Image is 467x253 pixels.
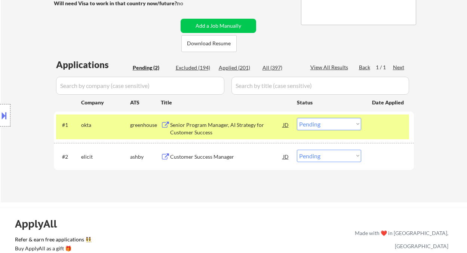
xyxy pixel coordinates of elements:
div: JD [282,150,290,163]
div: Applied (201) [219,64,256,71]
div: greenhouse [130,121,161,129]
div: Customer Success Manager [170,153,283,161]
input: Search by company (case sensitive) [56,77,224,95]
div: JD [282,118,290,131]
div: ashby [130,153,161,161]
div: Senior Program Manager, AI Strategy for Customer Success [170,121,283,136]
div: Excluded (194) [176,64,213,71]
div: Buy ApplyAll as a gift 🎁 [15,246,90,251]
div: ATS [130,99,161,106]
button: Add a Job Manually [181,19,256,33]
div: Title [161,99,290,106]
div: Date Applied [372,99,405,106]
div: Back [359,64,371,71]
div: Status [297,95,361,109]
input: Search by title (case sensitive) [231,77,409,95]
div: Pending (2) [133,64,170,71]
button: Download Resume [181,35,237,52]
div: Next [393,64,405,71]
div: Made with ❤️ in [GEOGRAPHIC_DATA], [GEOGRAPHIC_DATA] [352,226,448,253]
div: All (397) [262,64,300,71]
div: 1 / 1 [376,64,393,71]
div: View All Results [310,64,350,71]
a: Refer & earn free applications 👯‍♀️ [15,237,199,245]
div: ApplyAll [15,217,65,230]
